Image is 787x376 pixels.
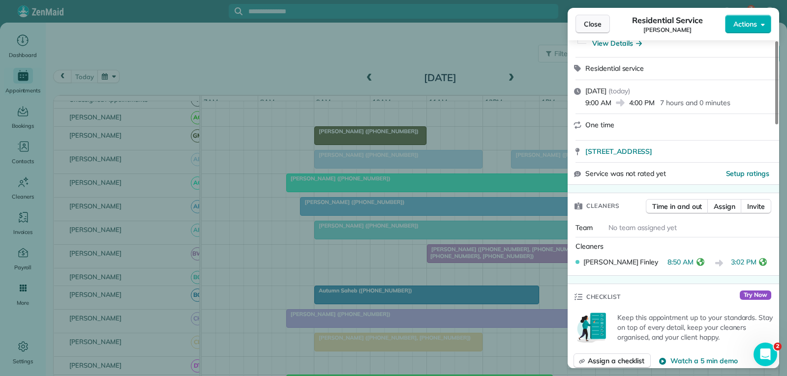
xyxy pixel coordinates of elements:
[670,356,737,366] span: Watch a 5 min demo
[585,146,652,156] span: [STREET_ADDRESS]
[575,15,610,33] button: Close
[714,202,735,211] span: Assign
[584,19,602,29] span: Close
[726,169,770,178] button: Setup ratings
[574,353,651,368] button: Assign a checklist
[586,292,621,302] span: Checklist
[643,26,692,34] span: [PERSON_NAME]
[747,202,765,211] span: Invite
[731,257,757,269] span: 3:02 PM
[646,199,708,214] button: Time in and out
[733,19,757,29] span: Actions
[583,257,658,267] span: [PERSON_NAME] Finley
[774,343,782,350] span: 2
[585,169,666,179] span: Service was not rated yet
[575,223,593,232] span: Team
[575,242,604,251] span: Cleaners
[585,146,773,156] a: [STREET_ADDRESS]
[617,313,773,342] p: Keep this appointment up to your standards. Stay on top of every detail, keep your cleaners organ...
[754,343,777,366] iframe: Intercom live chat
[585,64,644,73] span: Residential service
[659,356,737,366] button: Watch a 5 min demo
[592,38,642,48] button: View Details
[585,87,606,95] span: [DATE]
[652,202,702,211] span: Time in and out
[740,290,771,300] span: Try Now
[632,14,702,26] span: Residential Service
[586,201,619,211] span: Cleaners
[660,98,730,108] p: 7 hours and 0 minutes
[585,98,611,108] span: 9:00 AM
[667,257,694,269] span: 8:50 AM
[741,199,771,214] button: Invite
[629,98,655,108] span: 4:00 PM
[585,120,614,129] span: One time
[588,356,644,366] span: Assign a checklist
[608,223,677,232] span: No team assigned yet
[726,169,770,178] span: Setup ratings
[608,87,630,95] span: ( today )
[707,199,742,214] button: Assign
